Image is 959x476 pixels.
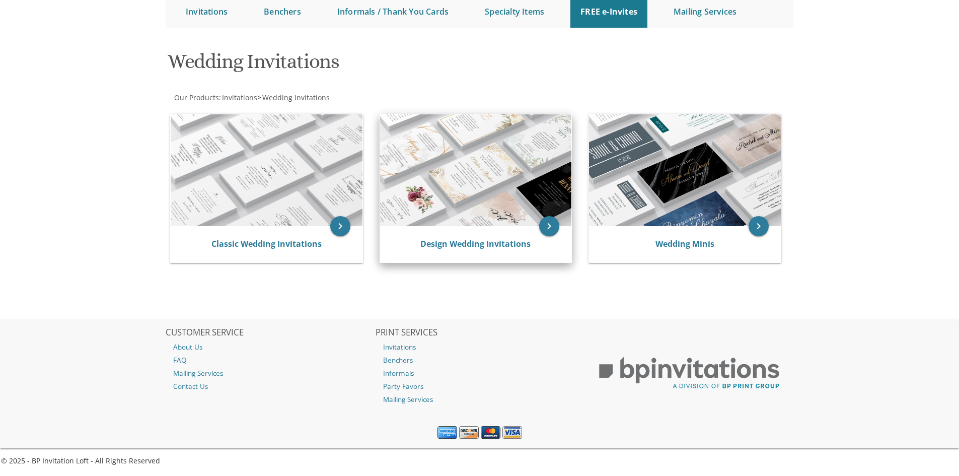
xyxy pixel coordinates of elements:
[539,216,559,236] a: keyboard_arrow_right
[166,341,374,354] a: About Us
[330,216,350,236] a: keyboard_arrow_right
[437,426,457,439] img: American Express
[166,380,374,393] a: Contact Us
[589,114,781,226] img: Wedding Minis
[481,426,500,439] img: MasterCard
[749,216,769,236] a: keyboard_arrow_right
[420,238,531,249] a: Design Wedding Invitations
[376,341,584,354] a: Invitations
[166,328,374,338] h2: CUSTOMER SERVICE
[502,426,522,439] img: Visa
[459,426,479,439] img: Discover
[376,393,584,406] a: Mailing Services
[376,354,584,367] a: Benchers
[376,328,584,338] h2: PRINT SERVICES
[221,93,257,102] a: Invitations
[261,93,330,102] a: Wedding Invitations
[376,380,584,393] a: Party Favors
[262,93,330,102] span: Wedding Invitations
[257,93,330,102] span: >
[168,50,578,80] h1: Wedding Invitations
[585,348,793,398] img: BP Print Group
[171,114,362,226] img: Classic Wedding Invitations
[166,354,374,367] a: FAQ
[376,367,584,380] a: Informals
[222,93,257,102] span: Invitations
[173,93,219,102] a: Our Products
[380,114,572,226] img: Design Wedding Invitations
[211,238,322,249] a: Classic Wedding Invitations
[166,93,480,103] div: :
[655,238,714,249] a: Wedding Minis
[166,367,374,380] a: Mailing Services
